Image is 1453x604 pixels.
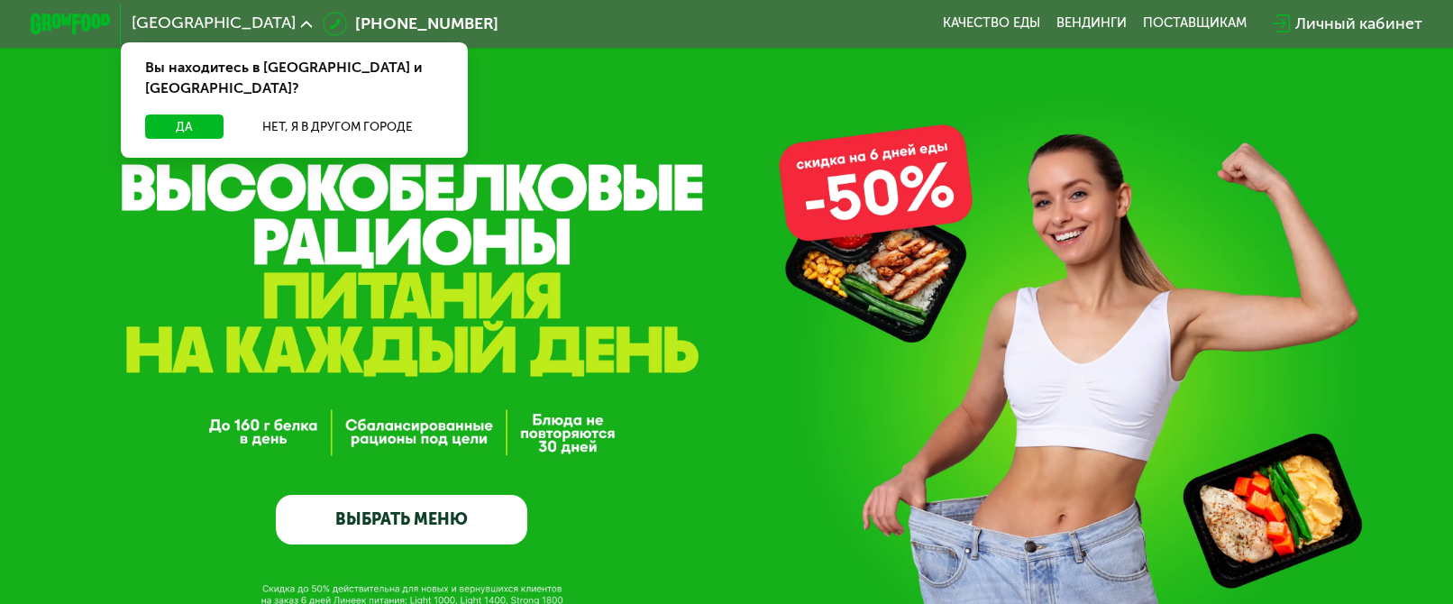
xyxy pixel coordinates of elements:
[132,15,296,32] span: [GEOGRAPHIC_DATA]
[1295,12,1422,36] div: Личный кабинет
[276,495,527,545] a: ВЫБРАТЬ МЕНЮ
[1143,15,1247,32] div: поставщикам
[1056,15,1127,32] a: Вендинги
[323,12,498,36] a: [PHONE_NUMBER]
[121,42,468,115] div: Вы находитесь в [GEOGRAPHIC_DATA] и [GEOGRAPHIC_DATA]?
[231,114,443,139] button: Нет, я в другом городе
[145,114,223,139] button: Да
[943,15,1040,32] a: Качество еды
